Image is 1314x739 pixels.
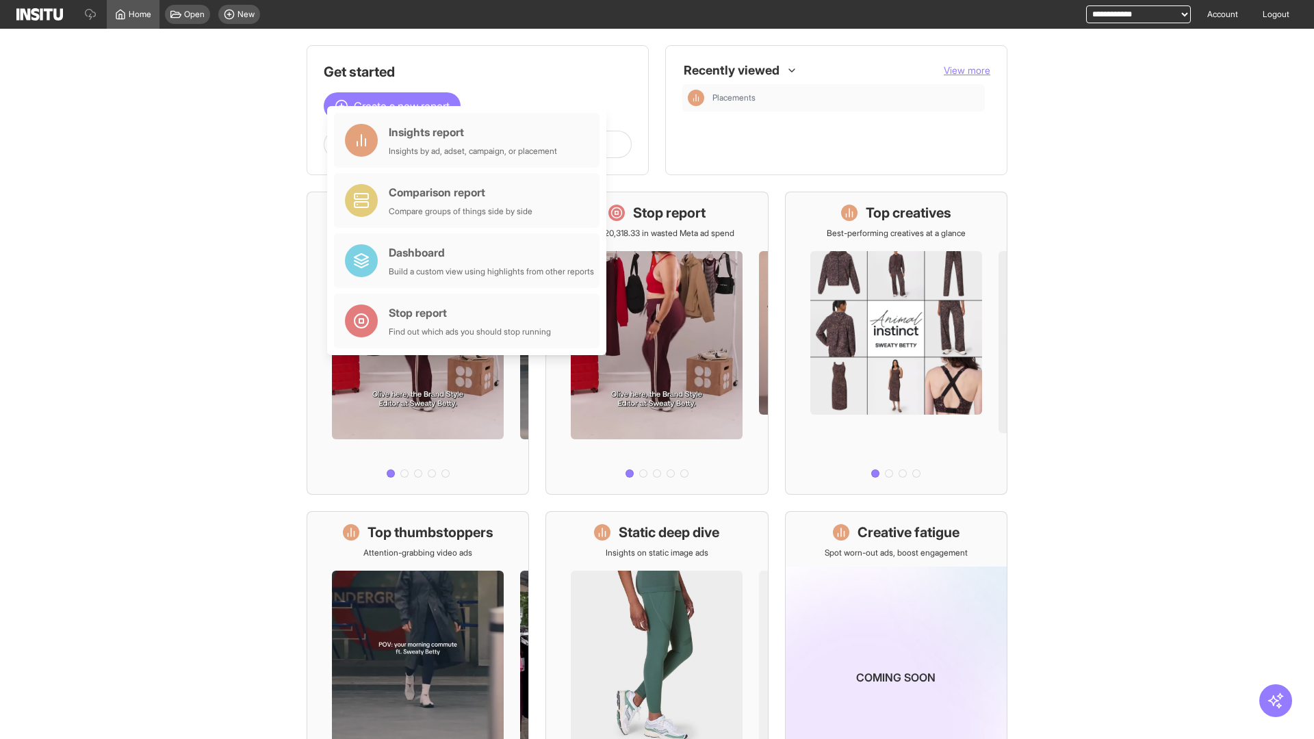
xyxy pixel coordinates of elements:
[389,146,557,157] div: Insights by ad, adset, campaign, or placement
[688,90,704,106] div: Insights
[389,184,532,200] div: Comparison report
[307,192,529,495] a: What's live nowSee all active ads instantly
[633,203,706,222] h1: Stop report
[354,98,450,114] span: Create a new report
[184,9,205,20] span: Open
[129,9,151,20] span: Home
[866,203,951,222] h1: Top creatives
[16,8,63,21] img: Logo
[237,9,255,20] span: New
[944,64,990,77] button: View more
[389,304,551,321] div: Stop report
[785,192,1007,495] a: Top creativesBest-performing creatives at a glance
[712,92,756,103] span: Placements
[389,244,594,261] div: Dashboard
[389,206,532,217] div: Compare groups of things side by side
[324,62,632,81] h1: Get started
[545,192,768,495] a: Stop reportSave £20,318.33 in wasted Meta ad spend
[324,92,461,120] button: Create a new report
[389,266,594,277] div: Build a custom view using highlights from other reports
[389,326,551,337] div: Find out which ads you should stop running
[619,523,719,542] h1: Static deep dive
[363,547,472,558] p: Attention-grabbing video ads
[368,523,493,542] h1: Top thumbstoppers
[580,228,734,239] p: Save £20,318.33 in wasted Meta ad spend
[944,64,990,76] span: View more
[712,92,979,103] span: Placements
[827,228,966,239] p: Best-performing creatives at a glance
[606,547,708,558] p: Insights on static image ads
[389,124,557,140] div: Insights report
